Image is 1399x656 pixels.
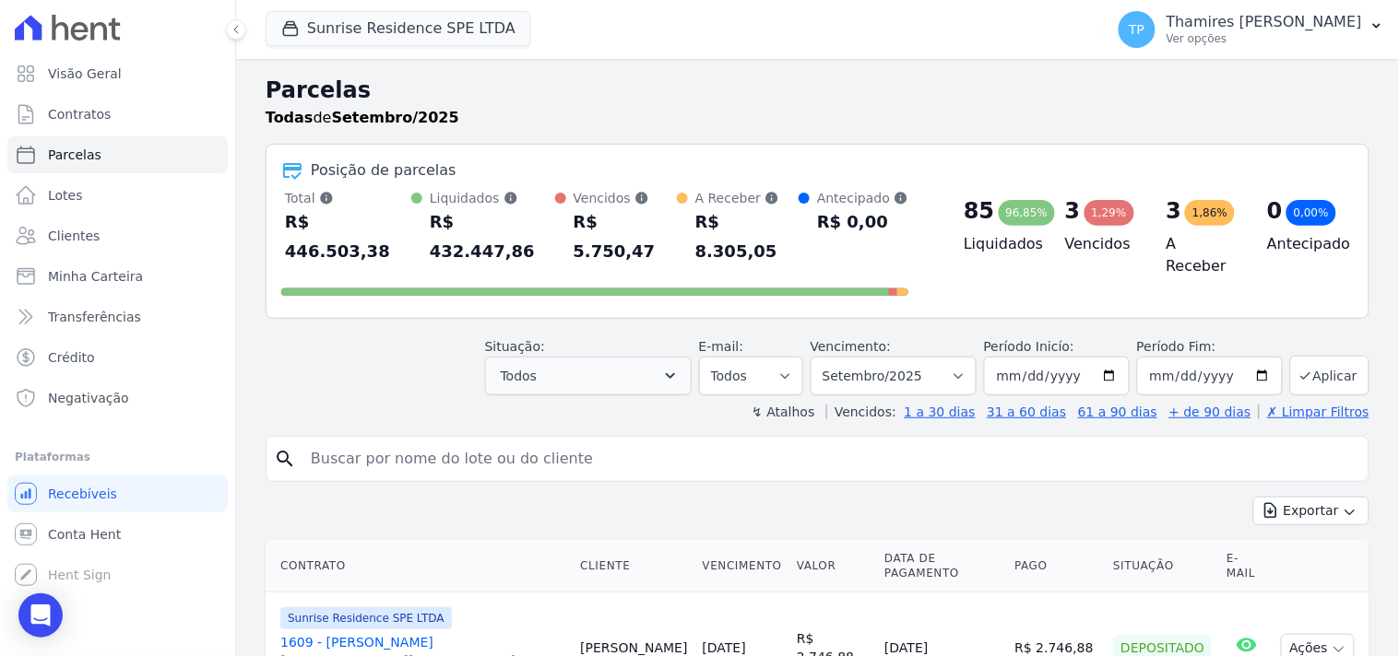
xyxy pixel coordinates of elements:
label: Período Fim: [1137,337,1283,357]
span: Sunrise Residence SPE LTDA [280,607,452,629]
label: Vencimento: [811,339,891,354]
div: Posição de parcelas [311,159,456,182]
span: Crédito [48,348,95,367]
a: Negativação [7,380,228,416]
div: R$ 0,00 [817,207,908,237]
label: Período Inicío: [984,339,1074,354]
a: 31 a 60 dias [987,404,1066,419]
p: Ver opções [1167,31,1362,46]
a: 1 a 30 dias [905,404,976,419]
div: R$ 5.750,47 [574,207,677,266]
a: Clientes [7,217,228,254]
div: 85 [964,196,994,226]
th: Vencimento [695,540,789,592]
a: Lotes [7,177,228,214]
span: Minha Carteira [48,267,143,286]
span: Conta Hent [48,525,121,544]
span: Negativação [48,389,129,407]
th: E-mail [1219,540,1274,592]
a: [DATE] [703,640,746,655]
a: + de 90 dias [1169,404,1251,419]
p: Thamires [PERSON_NAME] [1167,13,1362,31]
div: 3 [1065,196,1081,226]
span: TP [1129,23,1144,36]
div: 0,00% [1286,200,1336,226]
button: Aplicar [1290,356,1369,395]
div: Vencidos [574,189,677,207]
div: Antecipado [817,189,908,207]
i: search [274,448,296,470]
h4: A Receber [1167,233,1239,277]
h2: Parcelas [266,74,1369,107]
label: Vencidos: [826,404,896,419]
th: Valor [789,540,877,592]
button: TP Thamires [PERSON_NAME] Ver opções [1104,4,1399,55]
span: Visão Geral [48,64,122,83]
div: Plataformas [15,446,220,468]
div: Total [285,189,411,207]
a: ✗ Limpar Filtros [1259,404,1369,419]
div: R$ 8.305,05 [695,207,799,266]
a: Recebíveis [7,475,228,512]
th: Pago [1007,540,1106,592]
span: Lotes [48,186,83,205]
input: Buscar por nome do lote ou do cliente [300,440,1361,477]
th: Cliente [573,540,694,592]
label: ↯ Atalhos [752,404,814,419]
div: Open Intercom Messenger [18,593,63,638]
h4: Vencidos [1065,233,1137,255]
label: E-mail: [699,339,744,354]
a: Parcelas [7,136,228,173]
label: Situação: [485,339,545,354]
th: Situação [1106,540,1219,592]
a: Minha Carteira [7,258,228,295]
a: Transferências [7,299,228,335]
a: Crédito [7,339,228,376]
span: Clientes [48,227,100,245]
p: de [266,107,459,129]
button: Exportar [1253,497,1369,525]
th: Data de Pagamento [877,540,1007,592]
div: A Receber [695,189,799,207]
div: R$ 446.503,38 [285,207,411,266]
div: 0 [1267,196,1283,226]
span: Recebíveis [48,485,117,503]
div: 3 [1167,196,1182,226]
a: Visão Geral [7,55,228,92]
div: R$ 432.447,86 [430,207,555,266]
strong: Setembro/2025 [332,109,459,126]
span: Todos [501,365,537,387]
div: 96,85% [999,200,1056,226]
div: 1,29% [1085,200,1134,226]
h4: Antecipado [1267,233,1339,255]
a: 61 a 90 dias [1078,404,1157,419]
strong: Todas [266,109,314,126]
a: Contratos [7,96,228,133]
button: Sunrise Residence SPE LTDA [266,11,531,46]
div: 1,86% [1185,200,1235,226]
button: Todos [485,357,692,395]
span: Parcelas [48,146,101,164]
th: Contrato [266,540,573,592]
span: Contratos [48,105,111,123]
h4: Liquidados [964,233,1036,255]
a: Conta Hent [7,516,228,553]
div: Liquidados [430,189,555,207]
span: Transferências [48,308,141,326]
